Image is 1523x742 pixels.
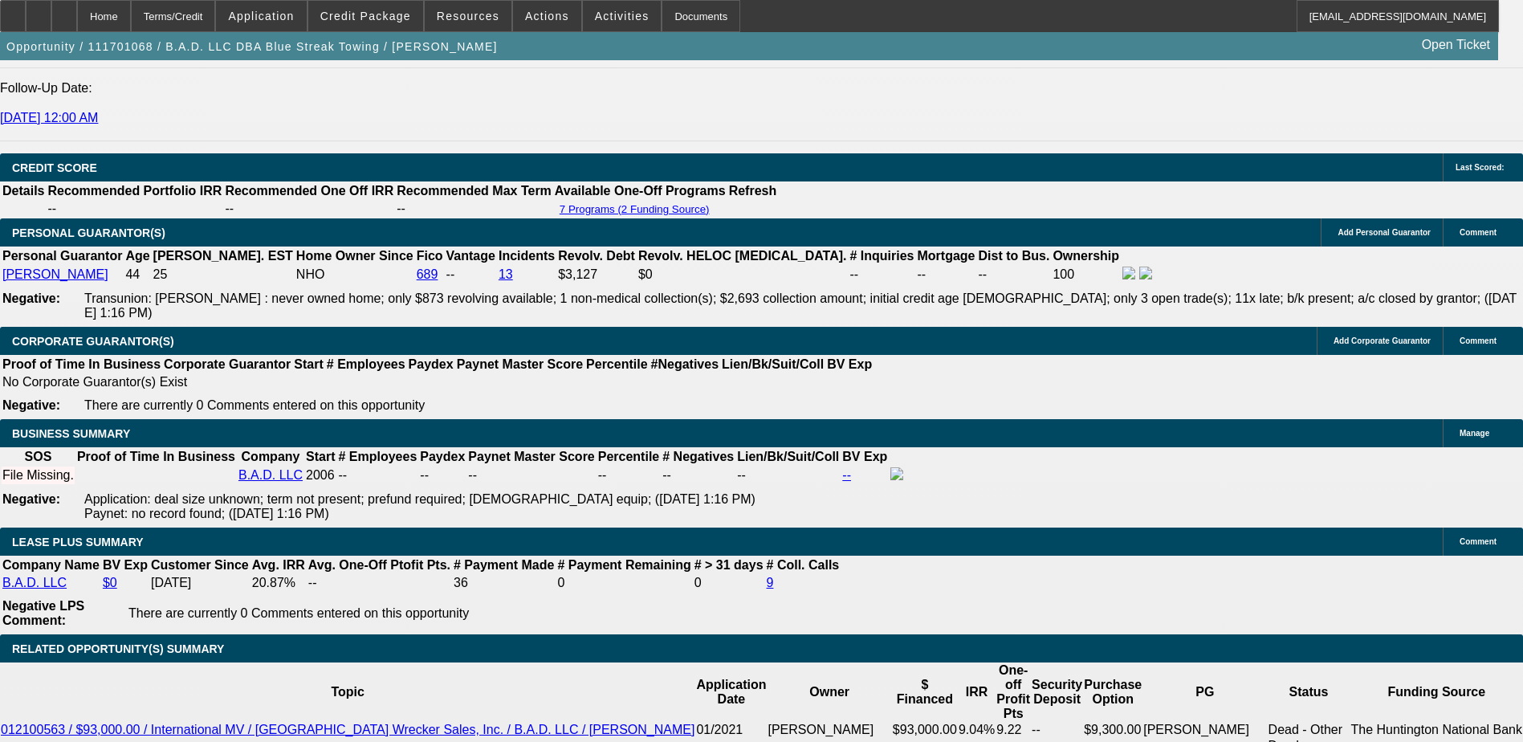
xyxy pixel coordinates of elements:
td: -- [917,266,976,283]
b: Negative: [2,291,60,305]
td: 100 [1052,266,1120,283]
b: Negative: [2,492,60,506]
div: -- [662,468,734,483]
b: Paydex [420,450,465,463]
td: -- [396,201,552,217]
span: PERSONAL GUARANTOR(S) [12,226,165,239]
td: -- [1031,722,1083,738]
span: Comment [1460,228,1497,237]
span: Manage [1460,429,1489,438]
td: -- [47,201,222,217]
a: 13 [499,267,513,281]
a: -- [842,468,851,482]
b: Start [294,357,323,371]
th: $ Financed [892,662,958,722]
td: 0 [694,575,764,591]
td: 0 [556,575,691,591]
b: Percentile [586,357,647,371]
td: 44 [124,266,150,283]
b: Vantage [446,249,495,263]
td: -- [307,575,451,591]
b: Ownership [1053,249,1119,263]
span: Actions [525,10,569,22]
td: -- [419,467,466,484]
td: 01/2021 [695,722,767,738]
span: Comment [1460,537,1497,546]
b: Company [242,450,300,463]
button: Application [216,1,306,31]
span: Credit Package [320,10,411,22]
b: Mortgage [918,249,975,263]
b: Company Name [2,558,100,572]
button: 7 Programs (2 Funding Source) [555,202,715,216]
span: Add Personal Guarantor [1338,228,1431,237]
b: BV Exp [842,450,887,463]
div: -- [468,468,594,483]
td: $0 [637,266,848,283]
b: # Employees [338,450,417,463]
b: Dist to Bus. [979,249,1050,263]
b: Negative: [2,398,60,412]
span: Last Scored: [1456,163,1505,172]
a: 9 [767,576,774,589]
b: Age [125,249,149,263]
b: Avg. One-Off Ptofit Pts. [308,558,450,572]
td: [PERSON_NAME] [767,722,891,738]
b: Lien/Bk/Suit/Coll [722,357,824,371]
img: linkedin-icon.png [1139,267,1152,279]
th: Refresh [728,183,778,199]
span: Opportunity / 111701068 / B.A.D. LLC DBA Blue Streak Towing / [PERSON_NAME] [6,40,498,53]
b: Start [306,450,335,463]
td: NHO [295,266,414,283]
th: Status [1268,662,1350,722]
b: Fico [417,249,443,263]
th: Application Date [695,662,767,722]
td: 9.22 [996,722,1031,738]
div: File Missing. [2,468,74,483]
b: BV Exp [827,357,872,371]
span: Application: deal size unknown; term not present; prefund required; [DEMOGRAPHIC_DATA] equip; ([D... [84,492,755,506]
b: # Payment Made [454,558,554,572]
b: Corporate Guarantor [164,357,291,371]
td: 20.87% [251,575,306,591]
span: Paynet: no record found; ([DATE] 1:16 PM) [84,507,329,520]
th: Available One-Off Programs [554,183,727,199]
th: Purchase Option [1083,662,1142,722]
td: -- [736,467,840,484]
th: Proof of Time In Business [76,449,236,465]
th: PG [1142,662,1267,722]
span: -- [338,468,347,482]
td: -- [224,201,394,217]
td: $93,000.00 [892,722,958,738]
span: Activities [595,10,650,22]
th: Recommended Max Term [396,183,552,199]
td: 36 [453,575,555,591]
th: IRR [958,662,996,722]
th: Recommended One Off IRR [224,183,394,199]
img: facebook-icon.png [890,467,903,480]
th: Security Deposit [1031,662,1083,722]
span: BUSINESS SUMMARY [12,427,130,440]
td: [PERSON_NAME] [1142,722,1267,738]
th: Details [2,183,45,199]
td: -- [978,266,1051,283]
b: Avg. IRR [252,558,305,572]
td: 25 [153,266,294,283]
b: Home Owner Since [296,249,413,263]
td: Dead - Other [1268,722,1350,738]
b: # > 31 days [694,558,764,572]
th: One-off Profit Pts [996,662,1031,722]
td: 9.04% [958,722,996,738]
b: # Negatives [662,450,734,463]
span: Comment [1460,336,1497,345]
a: [PERSON_NAME] [2,267,108,281]
td: $3,127 [557,266,636,283]
a: $0 [103,576,117,589]
td: No Corporate Guarantor(s) Exist [2,374,879,390]
span: RELATED OPPORTUNITY(S) SUMMARY [12,642,224,655]
span: Add Corporate Guarantor [1334,336,1431,345]
span: Application [228,10,294,22]
span: CORPORATE GUARANTOR(S) [12,335,174,348]
a: 689 [417,267,438,281]
span: LEASE PLUS SUMMARY [12,536,144,548]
